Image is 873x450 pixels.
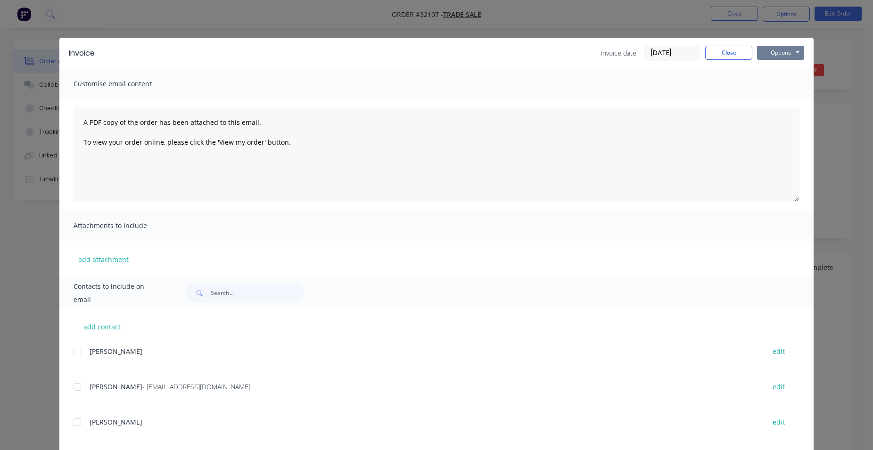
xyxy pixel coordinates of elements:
button: edit [767,380,791,393]
span: [PERSON_NAME] [90,417,142,426]
button: Close [705,46,752,60]
span: Contacts to include on email [74,280,163,306]
span: - [EMAIL_ADDRESS][DOMAIN_NAME] [142,382,250,391]
span: Attachments to include [74,219,177,232]
input: Search... [211,284,304,303]
span: Invoice date [601,48,636,58]
button: Options [757,46,804,60]
button: add attachment [74,252,133,266]
textarea: A PDF copy of the order has been attached to this email. To view your order online, please click ... [74,107,799,202]
button: edit [767,416,791,428]
span: [PERSON_NAME] [90,347,142,356]
button: add contact [74,319,130,334]
span: [PERSON_NAME] [90,382,142,391]
div: Invoice [69,48,95,59]
button: edit [767,345,791,358]
span: Customise email content [74,77,177,90]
